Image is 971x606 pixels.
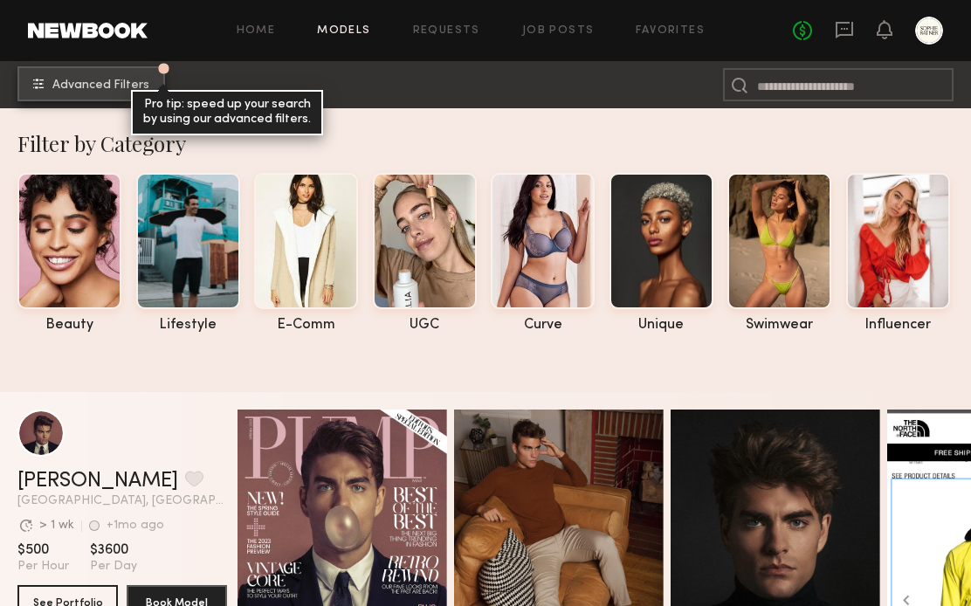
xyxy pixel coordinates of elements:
a: Favorites [636,25,705,37]
a: Home [237,25,276,37]
a: [PERSON_NAME] [17,471,178,492]
div: beauty [17,318,121,333]
div: swimwear [727,318,831,333]
span: Advanced Filters [52,79,149,92]
div: lifestyle [136,318,240,333]
span: Per Hour [17,559,69,575]
div: unique [609,318,713,333]
a: Job Posts [522,25,595,37]
div: +1mo ago [107,520,164,532]
span: $500 [17,541,69,559]
a: Models [317,25,370,37]
div: Pro tip: speed up your search by using our advanced filters. [131,90,323,135]
button: Advanced Filters [17,66,165,101]
span: [GEOGRAPHIC_DATA], [GEOGRAPHIC_DATA] [17,495,227,507]
a: Requests [413,25,480,37]
div: influencer [846,318,950,333]
div: e-comm [254,318,358,333]
div: UGC [373,318,477,333]
div: curve [491,318,595,333]
div: Filter by Category [17,129,971,157]
span: $3600 [90,541,137,559]
span: Per Day [90,559,137,575]
div: > 1 wk [39,520,74,532]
